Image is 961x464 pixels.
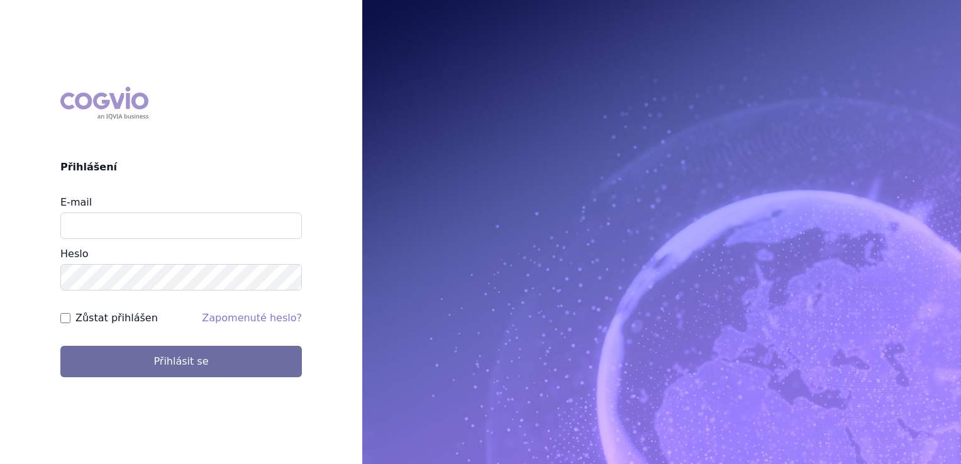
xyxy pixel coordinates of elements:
label: E-mail [60,196,92,208]
label: Heslo [60,248,88,260]
h2: Přihlášení [60,160,302,175]
button: Přihlásit se [60,346,302,377]
label: Zůstat přihlášen [75,311,158,326]
div: COGVIO [60,87,148,119]
a: Zapomenuté heslo? [202,312,302,324]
